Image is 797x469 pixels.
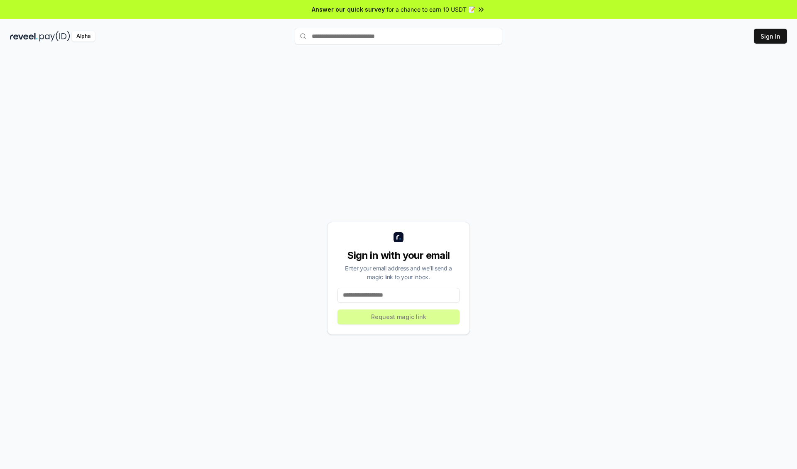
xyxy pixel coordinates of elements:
img: logo_small [394,232,403,242]
img: pay_id [39,31,70,42]
div: Alpha [72,31,95,42]
span: for a chance to earn 10 USDT 📝 [386,5,475,14]
div: Sign in with your email [337,249,460,262]
img: reveel_dark [10,31,38,42]
button: Sign In [754,29,787,44]
span: Answer our quick survey [312,5,385,14]
div: Enter your email address and we’ll send a magic link to your inbox. [337,264,460,281]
